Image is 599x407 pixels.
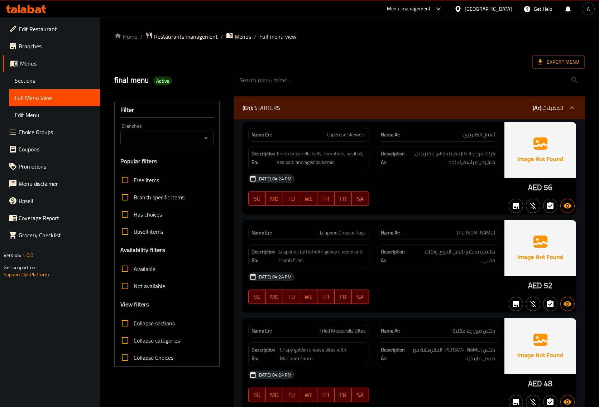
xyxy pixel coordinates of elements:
span: FR [337,292,349,302]
span: بايتس موزاريلا مقلية [452,327,495,335]
span: SA [355,292,366,302]
h3: Availability filters [120,246,165,254]
h3: View filters [120,300,149,309]
span: Free items [134,176,159,184]
span: Coverage Report [19,214,94,222]
strong: Description Ar: [381,149,405,167]
button: MO [266,290,283,304]
span: MO [269,292,280,302]
span: Active [153,78,172,84]
a: Coupons [3,141,100,158]
span: FR [337,194,349,204]
span: Grocery Checklist [19,231,94,239]
span: AED [528,278,542,292]
img: Ae5nvW7+0k+MAAAAAElFTkSuQmCC [504,318,576,374]
button: Open [201,133,211,143]
img: Ae5nvW7+0k+MAAAAAElFTkSuQmCC [504,122,576,178]
div: Filter [120,102,214,118]
button: TU [283,290,300,304]
h3: Popular filters [120,157,214,165]
span: A [587,5,590,13]
a: Edit Restaurant [3,20,100,38]
span: [DATE] 04:24 PM [255,175,294,182]
span: SA [355,194,366,204]
span: Jalapeno Cheese Pops [320,229,366,237]
span: AED [528,377,542,391]
span: TU [286,194,297,204]
span: Caperese skewers [327,131,366,139]
span: Coupons [19,145,94,154]
strong: Description En: [251,247,277,265]
div: [GEOGRAPHIC_DATA] [465,5,512,13]
strong: Description Ar: [381,247,411,265]
button: Not branch specific item [509,297,523,311]
span: SU [251,390,263,400]
span: Upsell [19,197,94,205]
span: Has choices [134,210,162,219]
p: المقبلات [533,103,563,112]
strong: Name Ar: [381,327,400,335]
span: MO [269,194,280,204]
img: Ae5nvW7+0k+MAAAAAElFTkSuQmCC [504,220,576,276]
span: Fresh mozarella balls, Tomatoes, basil oil, sea salt, and aged balsamic [277,149,366,167]
span: كرات موزاريلا طازجة، طماطم، زيت ريحان، ملح بحر، و بلسميك اجد [406,149,495,167]
span: Choice Groups [19,128,94,136]
button: SA [352,192,369,206]
span: Branch specific items [134,193,185,202]
span: Jalapeno stuffed with gooey cheese and crumb fried. [278,247,366,265]
span: Menus [20,59,94,68]
a: Restaurants management [145,32,218,41]
span: TH [320,390,332,400]
b: (En): [243,102,253,113]
a: Menus [3,55,100,72]
button: SU [248,388,266,402]
button: WE [300,290,317,304]
strong: Name En: [251,327,272,335]
span: Sections [15,76,94,85]
li: / [254,32,257,41]
strong: Name En: [251,229,272,237]
span: بايتس [PERSON_NAME] المقرمشة مع صوص مارينارا. [407,345,495,363]
div: (En): STARTERS(Ar):المقبلات [234,96,585,119]
a: Branches [3,38,100,55]
span: [DATE] 04:24 PM [255,273,294,280]
span: Fried Mozzarella Bites [320,327,366,335]
span: 1.0.0 [22,251,33,260]
strong: Description En: [251,149,275,167]
button: WE [300,388,317,402]
span: Collapse categories [134,336,180,345]
a: Sections [9,72,100,89]
strong: Name En: [251,131,272,139]
button: Purchased item [526,199,540,213]
span: هالبينو محشو بالجبن الجوي وفتات مقلي . [412,247,495,265]
span: TH [320,194,332,204]
a: Menu disclaimer [3,175,100,192]
span: [DATE] 04:24 PM [255,372,294,378]
div: Menu-management [387,5,431,13]
span: SA [355,390,366,400]
span: Menu disclaimer [19,179,94,188]
button: TH [317,192,335,206]
li: / [221,32,223,41]
span: Edit Restaurant [19,25,94,33]
input: search [234,71,585,89]
span: FR [337,390,349,400]
span: Collapse sections [134,319,175,328]
button: Purchased item [526,297,540,311]
span: أسياخ الكابريزي [463,131,495,139]
button: Available [560,199,575,213]
h2: final menu [114,75,225,86]
a: Edit Menu [9,106,100,123]
span: WE [303,292,315,302]
button: TH [317,388,335,402]
button: Available [560,297,575,311]
span: Not available [134,282,165,290]
a: Menus [226,32,251,41]
a: Support.OpsPlatform [4,270,49,279]
span: TU [286,390,297,400]
span: Crispy golden cheese bites with Marinara sauce. [280,345,366,363]
button: TH [317,290,335,304]
button: MO [266,388,283,402]
button: TU [283,388,300,402]
span: Menus [235,32,251,41]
